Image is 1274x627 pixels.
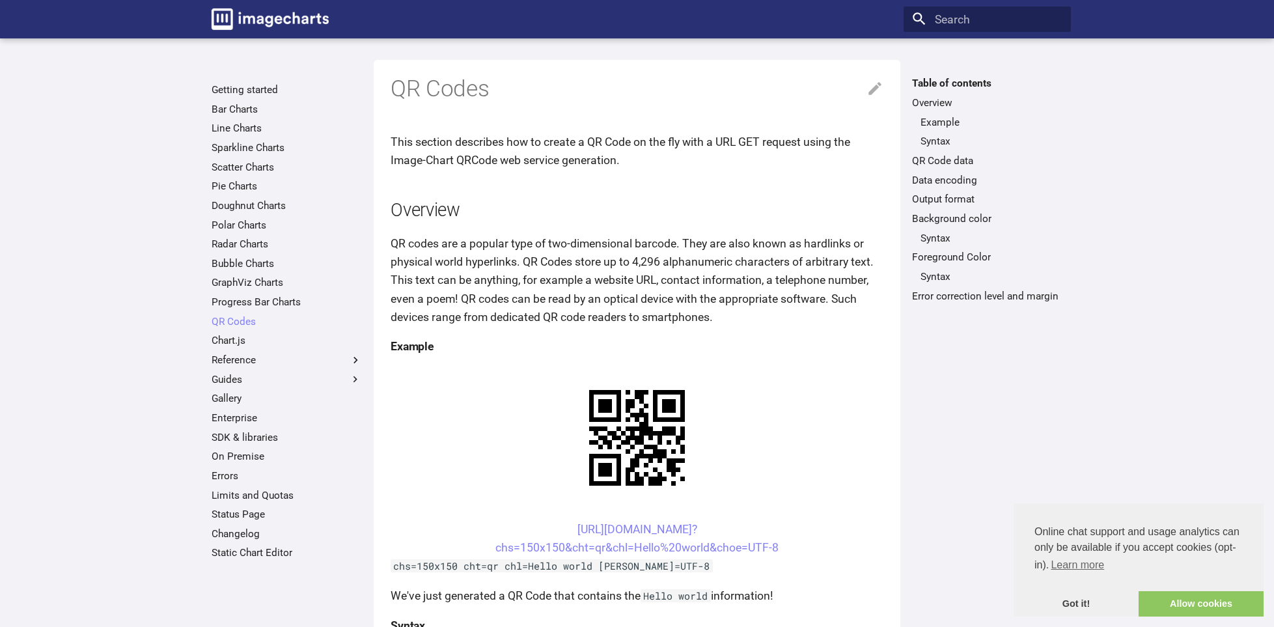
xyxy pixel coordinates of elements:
[212,199,362,212] a: Doughnut Charts
[391,337,883,355] h4: Example
[912,232,1062,245] nav: Background color
[212,469,362,482] a: Errors
[904,77,1071,90] label: Table of contents
[391,559,713,572] code: chs=150x150 cht=qr chl=Hello world [PERSON_NAME]=UTF-8
[912,290,1062,303] a: Error correction level and margin
[391,234,883,326] p: QR codes are a popular type of two-dimensional barcode. They are also known as hardlinks or physi...
[212,411,362,425] a: Enterprise
[921,135,1062,148] a: Syntax
[904,77,1071,302] nav: Table of contents
[1014,503,1264,617] div: cookieconsent
[212,141,362,154] a: Sparkline Charts
[391,198,883,223] h2: Overview
[912,116,1062,148] nav: Overview
[212,450,362,463] a: On Premise
[212,180,362,193] a: Pie Charts
[391,587,883,605] p: We've just generated a QR Code that contains the information!
[212,354,362,367] label: Reference
[212,296,362,309] a: Progress Bar Charts
[212,257,362,270] a: Bubble Charts
[912,251,1062,264] a: Foreground Color
[212,8,329,30] img: logo
[212,373,362,386] label: Guides
[212,122,362,135] a: Line Charts
[212,489,362,502] a: Limits and Quotas
[1034,524,1243,575] span: Online chat support and usage analytics can only be available if you accept cookies (opt-in).
[212,103,362,116] a: Bar Charts
[212,392,362,405] a: Gallery
[206,3,335,35] a: Image-Charts documentation
[391,74,883,104] h1: QR Codes
[921,270,1062,283] a: Syntax
[212,315,362,328] a: QR Codes
[1049,555,1106,575] a: learn more about cookies
[566,367,708,509] img: chart
[495,523,779,554] a: [URL][DOMAIN_NAME]?chs=150x150&cht=qr&chl=Hello%20world&choe=UTF-8
[212,334,362,347] a: Chart.js
[212,238,362,251] a: Radar Charts
[1014,591,1139,617] a: dismiss cookie message
[912,270,1062,283] nav: Foreground Color
[212,276,362,289] a: GraphViz Charts
[212,161,362,174] a: Scatter Charts
[912,96,1062,109] a: Overview
[212,546,362,559] a: Static Chart Editor
[212,431,362,444] a: SDK & libraries
[912,154,1062,167] a: QR Code data
[912,193,1062,206] a: Output format
[912,212,1062,225] a: Background color
[921,116,1062,129] a: Example
[212,219,362,232] a: Polar Charts
[912,174,1062,187] a: Data encoding
[921,232,1062,245] a: Syntax
[212,508,362,521] a: Status Page
[1139,591,1264,617] a: allow cookies
[391,133,883,169] p: This section describes how to create a QR Code on the fly with a URL GET request using the Image-...
[212,527,362,540] a: Changelog
[904,7,1071,33] input: Search
[212,83,362,96] a: Getting started
[641,589,711,602] code: Hello world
